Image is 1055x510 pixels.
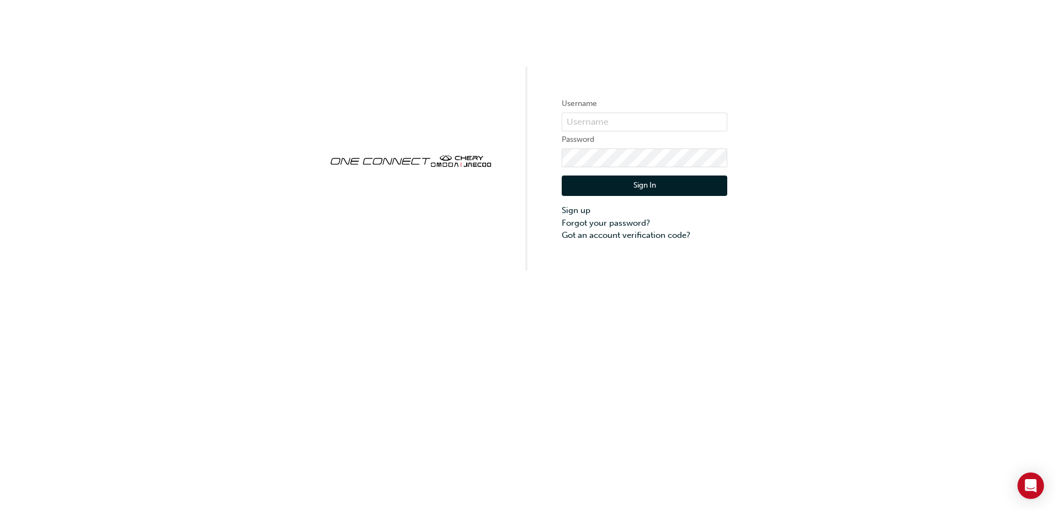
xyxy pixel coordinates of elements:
a: Got an account verification code? [562,229,727,242]
a: Forgot your password? [562,217,727,230]
label: Password [562,133,727,146]
img: oneconnect [328,146,493,174]
div: Open Intercom Messenger [1017,472,1044,499]
label: Username [562,97,727,110]
input: Username [562,113,727,131]
button: Sign In [562,176,727,196]
a: Sign up [562,204,727,217]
